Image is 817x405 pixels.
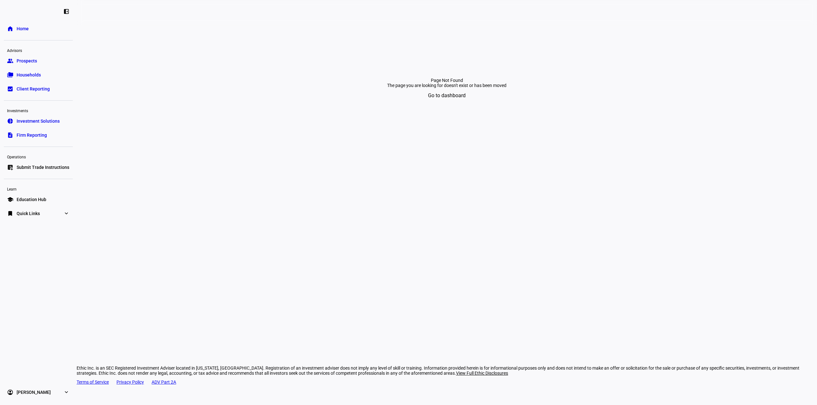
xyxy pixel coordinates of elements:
[63,389,70,395] eth-mat-symbol: expand_more
[17,132,47,138] span: Firm Reporting
[4,83,73,95] a: bid_landscapeClient Reporting
[7,118,13,124] eth-mat-symbol: pie_chart
[456,371,508,376] span: View Full Ethic Disclosures
[7,72,13,78] eth-mat-symbol: folder_copy
[4,115,73,127] a: pie_chartInvestment Solutions
[4,54,73,67] a: groupProspects
[77,365,817,376] div: Ethic Inc. is an SEC Registered Investment Adviser located in [US_STATE], [GEOGRAPHIC_DATA]. Regi...
[7,164,13,170] eth-mat-symbol: list_alt_add
[4,46,73,54] div: Advisors
[428,88,466,103] span: Go to dashboard
[4,22,73,35] a: homeHome
[84,78,809,83] div: Page Not Found
[7,389,13,395] eth-mat-symbol: account_circle
[77,380,109,385] a: Terms of Service
[7,86,13,92] eth-mat-symbol: bid_landscape
[17,86,50,92] span: Client Reporting
[63,8,70,15] eth-mat-symbol: left_panel_close
[317,83,577,88] div: The page you are looking for doesn't exist or has been moved
[17,196,46,203] span: Education Hub
[4,106,73,115] div: Investments
[17,72,41,78] span: Households
[17,164,69,170] span: Submit Trade Instructions
[4,69,73,81] a: folder_copyHouseholds
[63,210,70,217] eth-mat-symbol: expand_more
[419,88,475,103] button: Go to dashboard
[17,210,40,217] span: Quick Links
[7,196,13,203] eth-mat-symbol: school
[17,118,60,124] span: Investment Solutions
[4,129,73,141] a: descriptionFirm Reporting
[7,58,13,64] eth-mat-symbol: group
[17,25,29,32] span: Home
[7,132,13,138] eth-mat-symbol: description
[4,152,73,161] div: Operations
[7,210,13,217] eth-mat-symbol: bookmark
[17,389,51,395] span: [PERSON_NAME]
[152,380,176,385] a: ADV Part 2A
[116,380,144,385] a: Privacy Policy
[17,58,37,64] span: Prospects
[4,184,73,193] div: Learn
[7,25,13,32] eth-mat-symbol: home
